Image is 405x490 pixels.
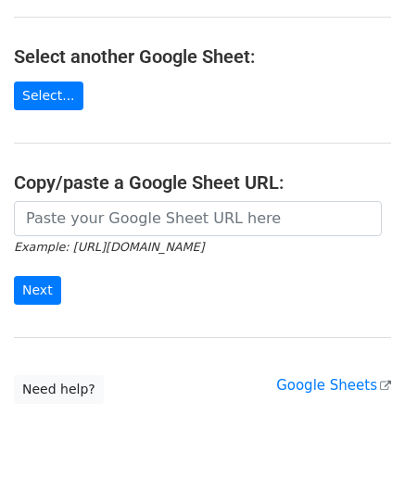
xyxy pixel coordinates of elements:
[14,240,204,254] small: Example: [URL][DOMAIN_NAME]
[14,45,391,68] h4: Select another Google Sheet:
[276,377,391,394] a: Google Sheets
[14,171,391,194] h4: Copy/paste a Google Sheet URL:
[14,375,104,404] a: Need help?
[14,82,83,110] a: Select...
[14,276,61,305] input: Next
[312,401,405,490] iframe: Chat Widget
[14,201,382,236] input: Paste your Google Sheet URL here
